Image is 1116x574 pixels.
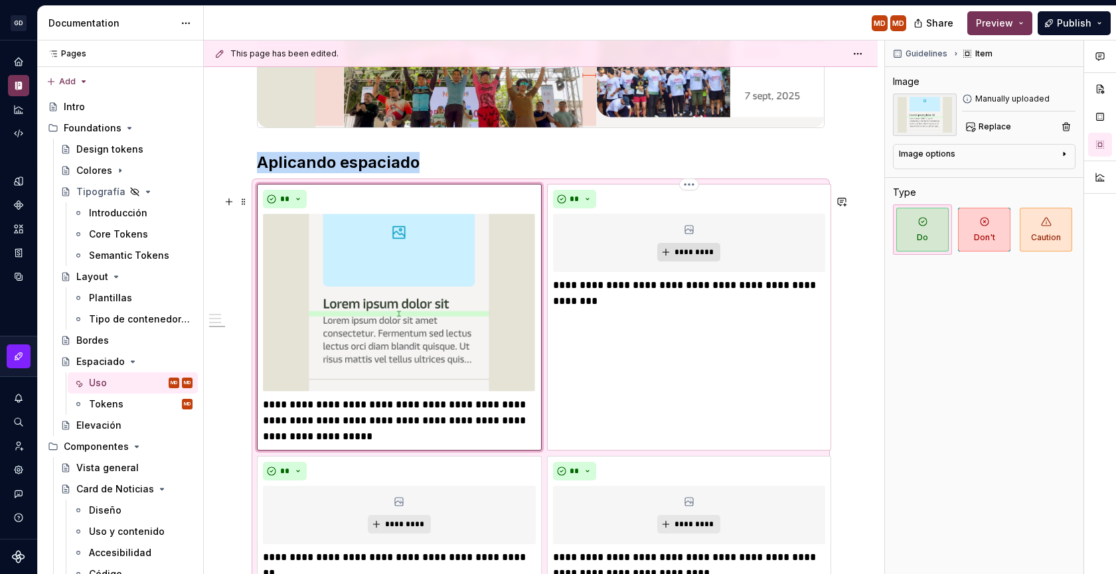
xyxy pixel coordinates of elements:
[76,143,143,156] div: Design tokens
[42,117,198,139] div: Foundations
[976,17,1013,30] span: Preview
[76,164,112,177] div: Colores
[8,194,29,216] a: Components
[979,121,1011,132] span: Replace
[896,208,949,251] span: Do
[899,149,1070,165] button: Image options
[59,76,76,87] span: Add
[962,94,1076,104] div: Manually uploaded
[8,411,29,433] button: Search ⌘K
[76,185,125,198] div: Tipografía
[893,75,919,88] div: Image
[8,171,29,192] a: Design tokens
[1057,17,1091,30] span: Publish
[68,245,198,266] a: Semantic Tokens
[889,44,953,63] button: Guidelines
[55,139,198,160] a: Design tokens
[68,309,198,330] a: Tipo de contenedores
[8,435,29,457] a: Invite team
[55,160,198,181] a: Colores
[55,266,198,287] a: Layout
[171,376,177,390] div: MD
[263,214,535,392] img: e5f1b9ec-13c8-4778-a912-2a89016452d4.png
[68,394,198,415] a: TokensMD
[8,218,29,240] div: Assets
[68,287,198,309] a: Plantillas
[8,388,29,409] button: Notifications
[55,457,198,478] a: Vista general
[89,249,169,262] div: Semantic Tokens
[230,48,339,59] span: This page has been edited.
[55,181,198,202] a: Tipografía
[967,11,1032,35] button: Preview
[42,48,86,59] div: Pages
[42,96,198,117] a: Intro
[89,504,121,517] div: Diseño
[89,291,132,305] div: Plantillas
[257,152,825,173] h2: Aplicando espaciado
[907,11,962,35] button: Share
[11,15,27,31] div: GD
[68,521,198,542] a: Uso y contenido
[55,330,198,351] a: Bordes
[893,186,916,199] div: Type
[12,550,25,563] svg: Supernova Logo
[42,72,92,91] button: Add
[8,266,29,287] a: Data sources
[1038,11,1111,35] button: Publish
[8,483,29,504] button: Contact support
[89,397,123,411] div: Tokens
[8,242,29,263] a: Storybook stories
[8,123,29,144] div: Code automation
[874,18,886,29] div: MD
[48,17,174,30] div: Documentation
[1016,204,1076,255] button: Caution
[89,525,165,538] div: Uso y contenido
[64,440,129,453] div: Componentes
[55,415,198,436] a: Elevación
[893,204,952,255] button: Do
[1020,208,1072,251] span: Caution
[89,546,151,559] div: Accesibilidad
[68,224,198,245] a: Core Tokens
[184,376,191,390] div: MD
[899,149,955,159] div: Image options
[76,419,121,432] div: Elevación
[89,206,147,220] div: Introducción
[68,202,198,224] a: Introducción
[892,18,904,29] div: MD
[3,9,35,37] button: GD
[8,75,29,96] a: Documentation
[68,500,198,521] a: Diseño
[8,51,29,72] a: Home
[962,117,1017,136] button: Replace
[89,313,190,326] div: Tipo de contenedores
[8,459,29,480] a: Settings
[68,372,198,394] a: UsoMDMD
[64,121,121,135] div: Foundations
[55,478,198,500] a: Card de Noticias
[8,99,29,120] a: Analytics
[89,228,148,241] div: Core Tokens
[42,436,198,457] div: Componentes
[68,542,198,563] a: Accesibilidad
[76,461,139,474] div: Vista general
[76,482,154,496] div: Card de Noticias
[926,17,953,30] span: Share
[893,94,957,136] img: e5f1b9ec-13c8-4778-a912-2a89016452d4.png
[55,351,198,372] a: Espaciado
[906,48,947,59] span: Guidelines
[184,397,191,411] div: MD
